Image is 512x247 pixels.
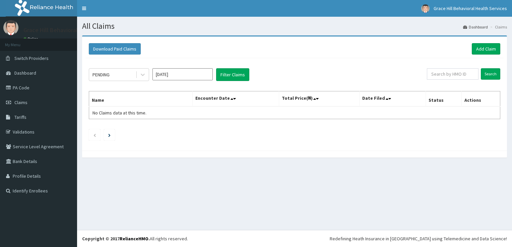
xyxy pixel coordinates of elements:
img: User Image [3,20,18,35]
th: Name [89,91,193,107]
img: User Image [421,4,430,13]
div: Redefining Heath Insurance in [GEOGRAPHIC_DATA] using Telemedicine and Data Science! [330,235,507,242]
input: Select Month and Year [152,68,213,80]
span: No Claims data at this time. [92,110,146,116]
strong: Copyright © 2017 . [82,236,150,242]
th: Total Price(₦) [279,91,359,107]
input: Search by HMO ID [427,68,478,80]
span: Grace Hill Behavioral Health Services [434,5,507,11]
a: Next page [108,132,111,138]
a: Previous page [93,132,96,138]
p: Grace Hill Behavioral Health Services [23,27,121,33]
th: Status [426,91,461,107]
th: Date Filed [359,91,426,107]
span: Claims [14,99,27,105]
div: PENDING [92,71,110,78]
a: Online [23,36,40,41]
footer: All rights reserved. [77,230,512,247]
button: Filter Claims [216,68,249,81]
a: RelianceHMO [120,236,148,242]
span: Switch Providers [14,55,49,61]
th: Encounter Date [193,91,279,107]
li: Claims [489,24,507,30]
span: Tariffs [14,114,26,120]
h1: All Claims [82,22,507,30]
span: Dashboard [14,70,36,76]
a: Add Claim [472,43,500,55]
button: Download Paid Claims [89,43,141,55]
th: Actions [461,91,500,107]
a: Dashboard [463,24,488,30]
input: Search [481,68,500,80]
